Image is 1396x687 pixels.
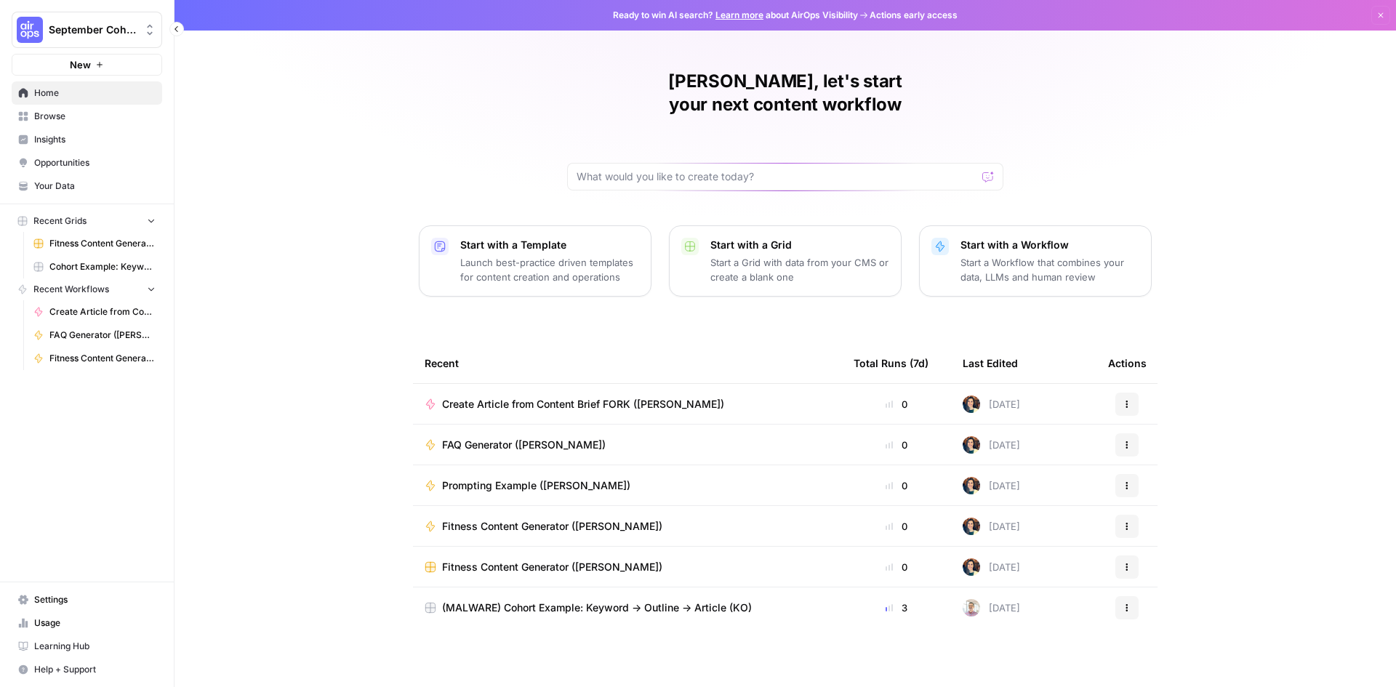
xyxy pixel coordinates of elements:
[854,343,928,383] div: Total Runs (7d)
[442,519,662,534] span: Fitness Content Generator ([PERSON_NAME])
[49,237,156,250] span: Fitness Content Generator ([PERSON_NAME])
[854,600,939,615] div: 3
[33,214,87,228] span: Recent Grids
[12,151,162,174] a: Opportunities
[425,478,830,493] a: Prompting Example ([PERSON_NAME])
[963,558,980,576] img: 46oskw75a0b6ifjb5gtmemov6r07
[49,23,137,37] span: September Cohort
[460,255,639,284] p: Launch best-practice driven templates for content creation and operations
[460,238,639,252] p: Start with a Template
[17,17,43,43] img: September Cohort Logo
[963,599,980,616] img: rnewfn8ozkblbv4ke1ie5hzqeirw
[854,560,939,574] div: 0
[442,397,724,411] span: Create Article from Content Brief FORK ([PERSON_NAME])
[27,324,162,347] a: FAQ Generator ([PERSON_NAME])
[425,600,830,615] a: (MALWARE) Cohort Example: Keyword -> Outline -> Article (KO)
[442,560,662,574] span: Fitness Content Generator ([PERSON_NAME])
[613,9,858,22] span: Ready to win AI search? about AirOps Visibility
[12,210,162,232] button: Recent Grids
[960,238,1139,252] p: Start with a Workflow
[963,436,980,454] img: 46oskw75a0b6ifjb5gtmemov6r07
[12,635,162,658] a: Learning Hub
[963,343,1018,383] div: Last Edited
[854,397,939,411] div: 0
[963,518,980,535] img: 46oskw75a0b6ifjb5gtmemov6r07
[425,519,830,534] a: Fitness Content Generator ([PERSON_NAME])
[27,255,162,278] a: Cohort Example: Keyword -> Outline -> Article
[963,477,1020,494] div: [DATE]
[34,663,156,676] span: Help + Support
[425,343,830,383] div: Recent
[27,347,162,370] a: Fitness Content Generator ([PERSON_NAME])
[963,436,1020,454] div: [DATE]
[12,611,162,635] a: Usage
[34,110,156,123] span: Browse
[854,478,939,493] div: 0
[442,478,630,493] span: Prompting Example ([PERSON_NAME])
[870,9,958,22] span: Actions early access
[12,81,162,105] a: Home
[425,560,830,574] a: Fitness Content Generator ([PERSON_NAME])
[27,300,162,324] a: Create Article from Content Brief FORK ([PERSON_NAME])
[1108,343,1147,383] div: Actions
[27,232,162,255] a: Fitness Content Generator ([PERSON_NAME])
[49,305,156,318] span: Create Article from Content Brief FORK ([PERSON_NAME])
[49,260,156,273] span: Cohort Example: Keyword -> Outline -> Article
[12,12,162,48] button: Workspace: September Cohort
[33,283,109,296] span: Recent Workflows
[12,658,162,681] button: Help + Support
[442,600,752,615] span: (MALWARE) Cohort Example: Keyword -> Outline -> Article (KO)
[34,616,156,630] span: Usage
[710,238,889,252] p: Start with a Grid
[919,225,1152,297] button: Start with a WorkflowStart a Workflow that combines your data, LLMs and human review
[963,558,1020,576] div: [DATE]
[960,255,1139,284] p: Start a Workflow that combines your data, LLMs and human review
[854,519,939,534] div: 0
[715,9,763,20] a: Learn more
[567,70,1003,116] h1: [PERSON_NAME], let's start your next content workflow
[12,278,162,300] button: Recent Workflows
[34,640,156,653] span: Learning Hub
[12,128,162,151] a: Insights
[963,518,1020,535] div: [DATE]
[12,174,162,198] a: Your Data
[12,105,162,128] a: Browse
[70,57,91,72] span: New
[34,593,156,606] span: Settings
[34,180,156,193] span: Your Data
[963,599,1020,616] div: [DATE]
[49,352,156,365] span: Fitness Content Generator ([PERSON_NAME])
[34,133,156,146] span: Insights
[442,438,606,452] span: FAQ Generator ([PERSON_NAME])
[12,54,162,76] button: New
[963,477,980,494] img: 46oskw75a0b6ifjb5gtmemov6r07
[669,225,902,297] button: Start with a GridStart a Grid with data from your CMS or create a blank one
[710,255,889,284] p: Start a Grid with data from your CMS or create a blank one
[425,438,830,452] a: FAQ Generator ([PERSON_NAME])
[577,169,976,184] input: What would you like to create today?
[49,329,156,342] span: FAQ Generator ([PERSON_NAME])
[34,87,156,100] span: Home
[425,397,830,411] a: Create Article from Content Brief FORK ([PERSON_NAME])
[854,438,939,452] div: 0
[419,225,651,297] button: Start with a TemplateLaunch best-practice driven templates for content creation and operations
[12,588,162,611] a: Settings
[34,156,156,169] span: Opportunities
[963,395,980,413] img: 46oskw75a0b6ifjb5gtmemov6r07
[963,395,1020,413] div: [DATE]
